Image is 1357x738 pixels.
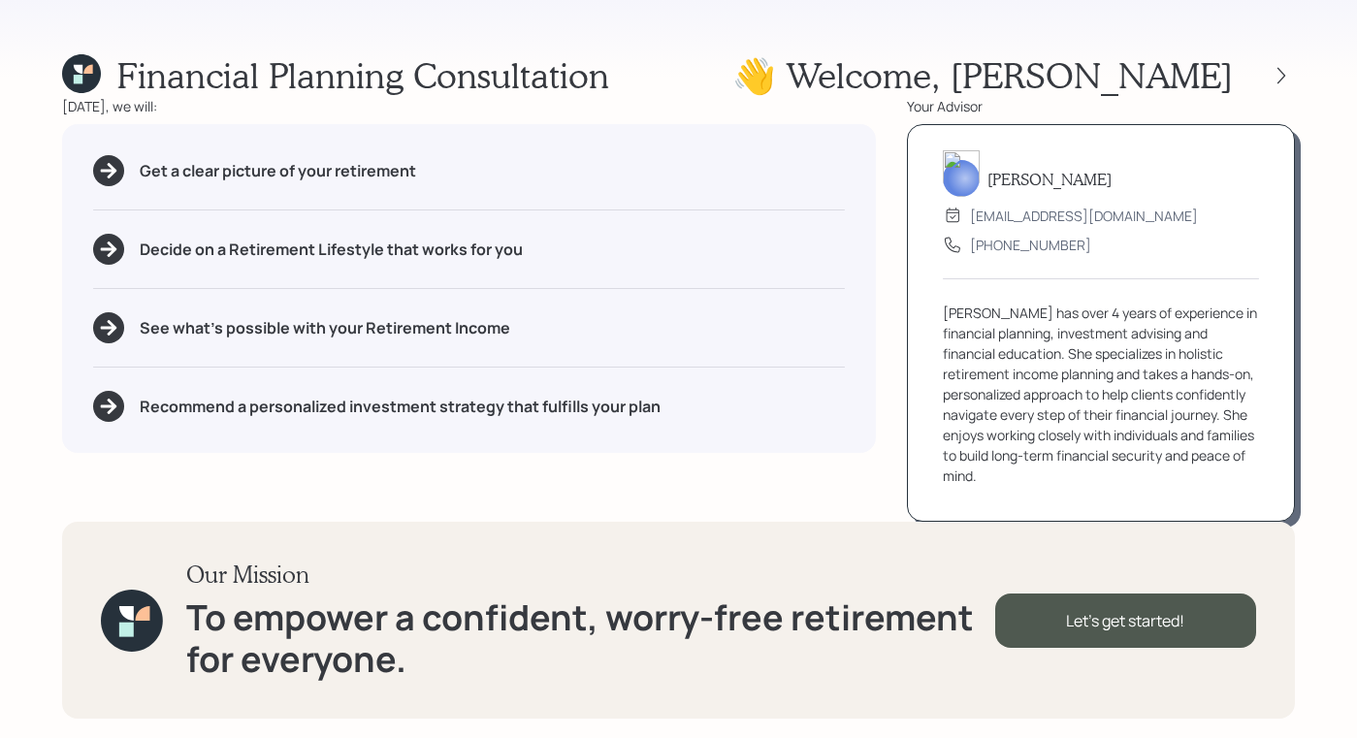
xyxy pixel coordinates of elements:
h5: Decide on a Retirement Lifestyle that works for you [140,241,523,259]
div: Let's get started! [995,594,1256,648]
div: [EMAIL_ADDRESS][DOMAIN_NAME] [970,206,1198,226]
h1: Financial Planning Consultation [116,54,609,96]
h1: To empower a confident, worry-free retirement for everyone. [186,596,995,680]
div: [PHONE_NUMBER] [970,235,1091,255]
div: Your Advisor [907,96,1295,116]
h3: Our Mission [186,561,995,589]
h5: Recommend a personalized investment strategy that fulfills your plan [140,398,661,416]
div: [DATE], we will: [62,96,876,116]
img: aleksandra-headshot.png [943,150,980,197]
h5: [PERSON_NAME] [987,170,1112,188]
h1: 👋 Welcome , [PERSON_NAME] [732,54,1233,96]
h5: Get a clear picture of your retirement [140,162,416,180]
h5: See what's possible with your Retirement Income [140,319,510,337]
div: [PERSON_NAME] has over 4 years of experience in financial planning, investment advising and finan... [943,303,1259,486]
